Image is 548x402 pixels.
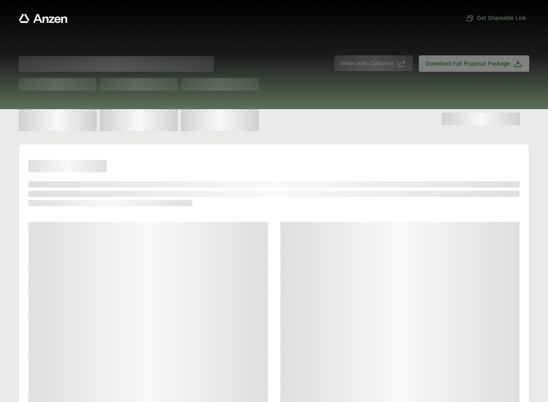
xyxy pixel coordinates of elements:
button: Get Shareable Link [463,11,529,25]
a: Anzen website [19,14,67,23]
span: Get Shareable Link [466,14,526,22]
span: Proposal for [19,56,214,72]
span: Share with Customer [341,59,394,67]
span: Test [19,78,97,90]
span: Test [100,78,178,90]
span: Test [181,78,259,90]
